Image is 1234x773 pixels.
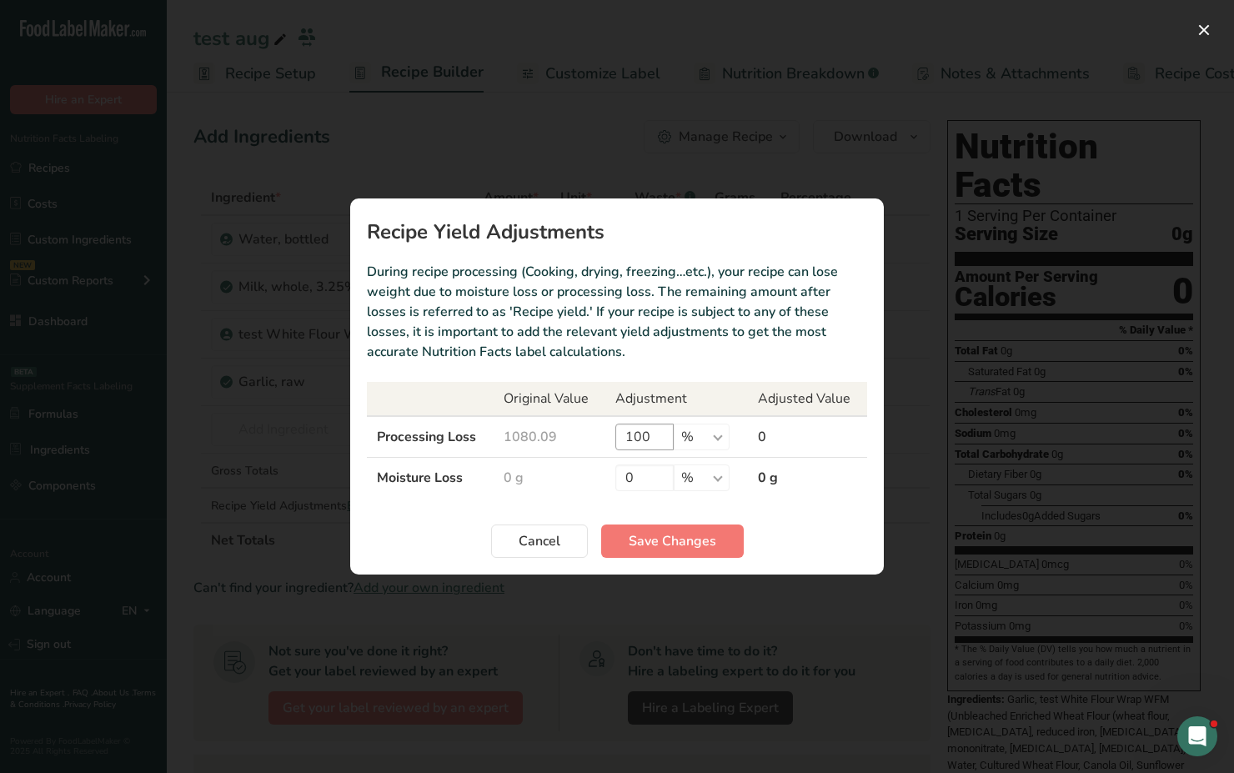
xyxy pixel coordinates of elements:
[748,416,867,458] td: 0
[367,416,494,458] td: Processing Loss
[1177,716,1217,756] iframe: Intercom live chat
[367,458,494,499] td: Moisture Loss
[519,531,560,551] span: Cancel
[367,262,867,362] p: During recipe processing (Cooking, drying, freezing…etc.), your recipe can lose weight due to moi...
[748,458,867,499] td: 0 g
[629,531,716,551] span: Save Changes
[494,382,605,416] th: Original Value
[748,382,867,416] th: Adjusted Value
[601,525,744,558] button: Save Changes
[605,382,748,416] th: Adjustment
[494,458,605,499] td: 0 g
[367,222,867,242] h1: Recipe Yield Adjustments
[494,416,605,458] td: 1080.09
[491,525,588,558] button: Cancel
